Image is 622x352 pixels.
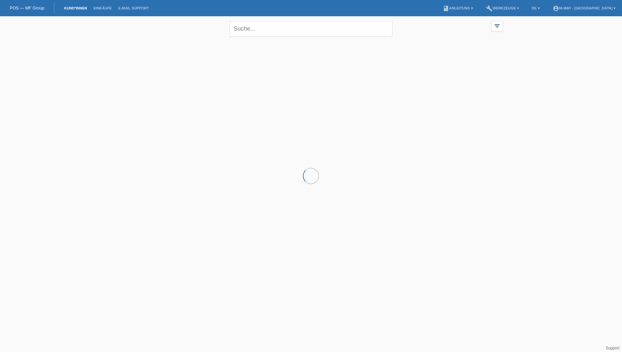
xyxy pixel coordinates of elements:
i: build [486,5,493,12]
input: Suche... [230,21,392,36]
i: book [443,5,449,12]
a: Einkäufe [90,6,115,10]
a: bookAnleitung ▾ [439,6,476,10]
a: buildWerkzeuge ▾ [483,6,522,10]
a: Support [606,346,619,350]
a: DE ▾ [529,6,543,10]
i: account_circle [553,5,559,12]
a: E-Mail Support [115,6,152,10]
a: Kund*innen [61,6,90,10]
a: account_circlem-way - [GEOGRAPHIC_DATA] ▾ [549,6,619,10]
a: POS — MF Group [10,6,44,10]
i: filter_list [494,22,501,30]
